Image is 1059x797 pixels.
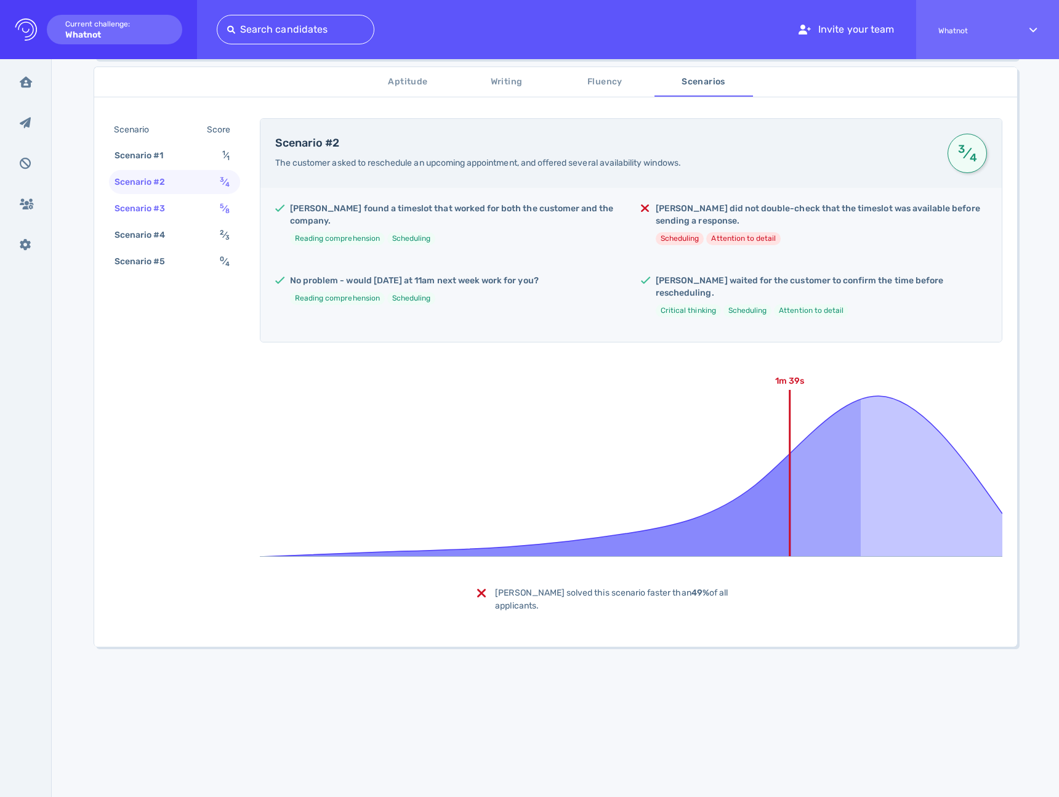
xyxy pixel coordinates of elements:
[220,255,224,263] sup: 0
[290,292,385,305] li: Reading comprehension
[225,233,230,241] sub: 3
[112,173,180,191] div: Scenario #2
[563,75,647,90] span: Fluency
[691,588,709,598] b: 49%
[225,260,230,268] sub: 4
[220,177,230,187] span: ⁄
[656,203,987,227] h5: [PERSON_NAME] did not double-check that the timeslot was available before sending a response.
[222,150,230,161] span: ⁄
[112,200,180,217] div: Scenario #3
[656,304,721,317] li: Critical thinking
[290,203,621,227] h5: [PERSON_NAME] found a timeslot that worked for both the customer and the company.
[366,75,450,90] span: Aptitude
[938,26,1007,35] span: Whatnot
[775,376,804,386] text: 1m 39s
[275,158,681,168] span: The customer asked to reschedule an upcoming appointment, and offered several availability windows.
[968,156,978,159] sub: 4
[111,121,164,139] div: Scenario
[227,154,230,162] sub: 1
[220,256,230,267] span: ⁄
[774,304,848,317] li: Attention to detail
[220,203,230,214] span: ⁄
[662,75,746,90] span: Scenarios
[204,121,238,139] div: Score
[465,75,549,90] span: Writing
[112,226,180,244] div: Scenario #4
[495,588,728,611] span: [PERSON_NAME] solved this scenario faster than of all applicants.
[220,229,224,237] sup: 2
[275,137,933,150] h4: Scenario #2
[957,142,978,164] span: ⁄
[220,202,224,210] sup: 5
[957,148,966,150] sup: 3
[656,232,704,245] li: Scheduling
[723,304,772,317] li: Scheduling
[112,147,179,164] div: Scenario #1
[220,176,224,184] sup: 3
[222,149,225,157] sup: 1
[706,232,781,245] li: Attention to detail
[112,253,180,270] div: Scenario #5
[387,232,436,245] li: Scheduling
[656,275,987,299] h5: [PERSON_NAME] waited for the customer to confirm the time before rescheduling.
[290,275,539,287] h5: No problem - would [DATE] at 11am next week work for you?
[220,230,230,240] span: ⁄
[387,292,436,305] li: Scheduling
[225,180,230,188] sub: 4
[225,207,230,215] sub: 8
[290,232,385,245] li: Reading comprehension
